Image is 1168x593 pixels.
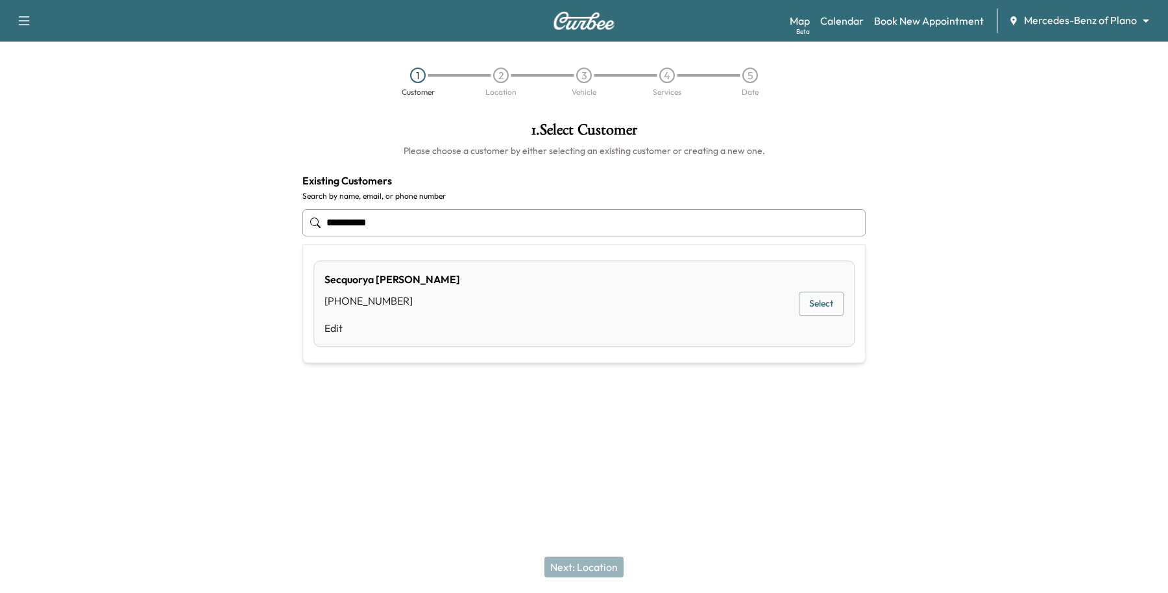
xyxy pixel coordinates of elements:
div: 4 [659,68,675,83]
label: Search by name, email, or phone number [302,191,866,201]
div: 3 [576,68,592,83]
a: Edit [324,320,460,336]
h1: 1 . Select Customer [302,122,866,144]
div: Secquorya [PERSON_NAME] [324,271,460,287]
div: 5 [742,68,758,83]
div: Vehicle [572,88,596,96]
span: Mercedes-Benz of Plano [1024,13,1137,28]
div: Beta [796,27,810,36]
div: [PHONE_NUMBER] [324,293,460,309]
div: 1 [410,68,426,83]
img: Curbee Logo [553,12,615,30]
a: MapBeta [790,13,810,29]
div: Services [653,88,681,96]
a: Book New Appointment [874,13,984,29]
a: Calendar [820,13,864,29]
h4: Existing Customers [302,173,866,188]
div: Location [485,88,517,96]
div: Date [742,88,759,96]
h6: Please choose a customer by either selecting an existing customer or creating a new one. [302,144,866,157]
div: Customer [402,88,435,96]
div: 2 [493,68,509,83]
button: Select [799,292,844,316]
